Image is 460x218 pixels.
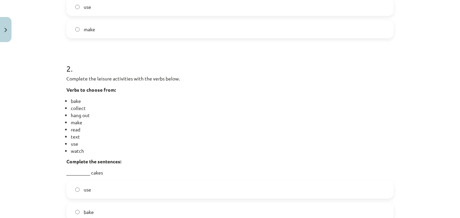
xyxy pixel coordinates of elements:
[66,169,394,176] p: __________ cakes
[66,52,394,73] h1: 2 .
[71,140,394,147] li: use
[71,112,394,119] li: hang out
[71,147,394,155] li: watch
[71,133,394,140] li: text
[71,126,394,133] li: read
[75,27,80,32] input: make
[75,5,80,9] input: use
[71,119,394,126] li: make
[66,158,121,164] strong: Complete the sentences:
[75,210,80,214] input: bake
[84,208,94,216] span: bake
[66,75,394,82] p: Complete the leisure activities with the verbs below.
[84,186,91,193] span: use
[71,97,394,105] li: bake
[75,187,80,192] input: use
[84,26,95,33] span: make
[84,3,91,11] span: use
[4,28,7,32] img: icon-close-lesson-0947bae3869378f0d4975bcd49f059093ad1ed9edebbc8119c70593378902aed.svg
[71,105,394,112] li: collect
[66,87,116,93] strong: Verbs to choose from:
